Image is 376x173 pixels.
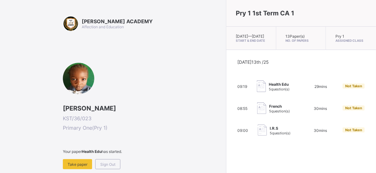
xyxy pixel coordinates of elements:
span: Not Taken [345,128,362,132]
span: 08:55 [238,106,248,111]
span: Start & End Date [236,39,267,42]
span: [PERSON_NAME] ACADEMY [82,18,153,24]
span: [PERSON_NAME] [63,105,223,112]
span: 5 question(s) [269,87,290,91]
span: Assigned Class [335,39,367,42]
span: I.R.S [270,126,291,131]
span: Not Taken [345,106,362,110]
span: 09:00 [238,128,248,133]
span: French [269,104,290,109]
span: 30 mins [314,128,327,133]
img: take_paper.cd97e1aca70de81545fe8e300f84619e.svg [257,102,266,114]
span: Pry 1 [335,34,344,39]
span: [DATE] — [DATE] [236,34,264,39]
span: Affection and Education [82,24,124,29]
span: 5 question(s) [270,131,291,135]
span: No. of Papers [286,39,317,42]
span: 5 question(s) [269,109,290,113]
span: Primary One ( Pry 1 ) [63,125,223,131]
span: Sign Out [100,162,115,167]
img: take_paper.cd97e1aca70de81545fe8e300f84619e.svg [257,80,266,92]
span: Not Taken [345,84,362,88]
span: Pry 1 1st Term CA 1 [236,9,294,17]
span: [DATE] 13th /25 [238,59,269,65]
span: 13 Paper(s) [286,34,305,39]
span: KST/36/023 [63,115,223,122]
span: Take paper [68,162,87,167]
span: Health Edu [269,82,290,87]
span: 30 mins [314,106,327,111]
img: take_paper.cd97e1aca70de81545fe8e300f84619e.svg [258,124,267,136]
b: Health Edu [82,149,102,154]
span: 09:19 [238,84,247,89]
span: Your paper has started. [63,149,223,154]
span: 29 mins [314,84,327,89]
